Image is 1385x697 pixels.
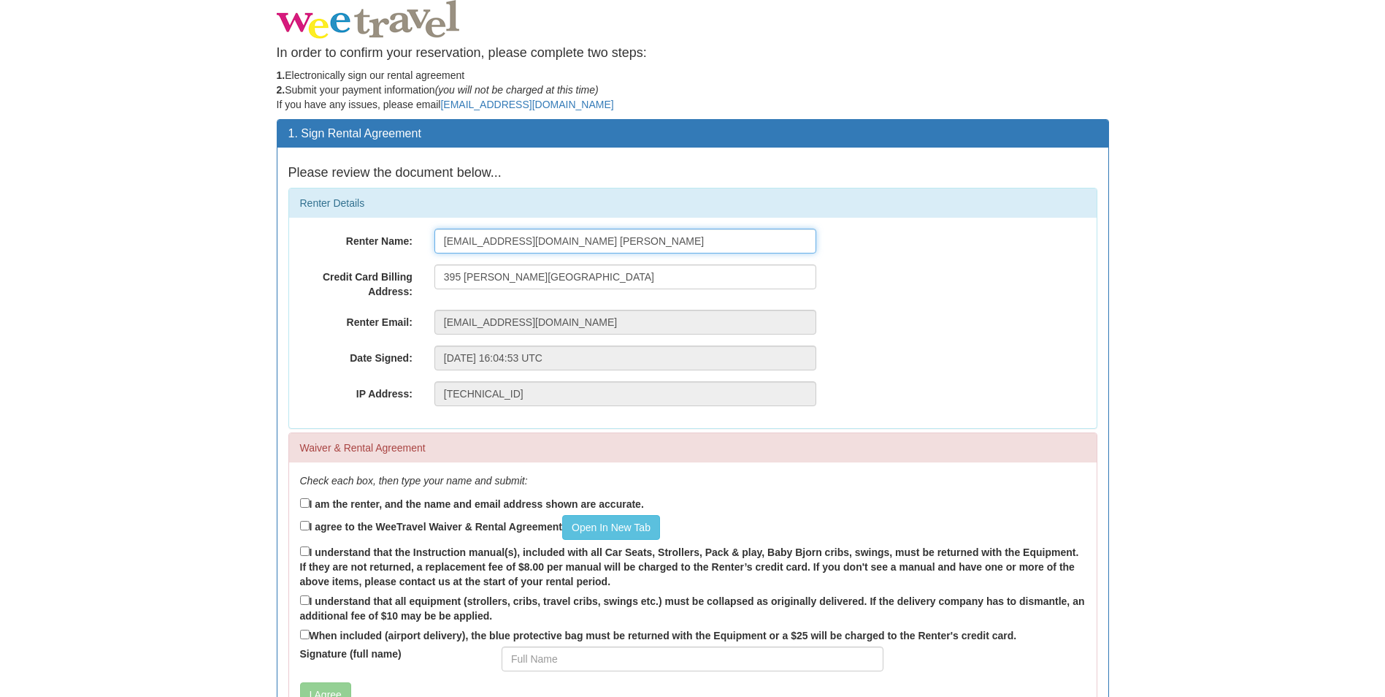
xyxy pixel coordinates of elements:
[289,188,1097,218] div: Renter Details
[289,433,1097,462] div: Waiver & Rental Agreement
[300,515,660,540] label: I agree to the WeeTravel Waiver & Rental Agreement
[300,544,1086,589] label: I understand that the Instruction manual(s), included with all Car Seats, Strollers, Pack & play,...
[300,595,310,605] input: I understand that all equipment (strollers, cribs, travel cribs, swings etc.) must be collapsed a...
[300,495,644,511] label: I am the renter, and the name and email address shown are accurate.
[277,84,285,96] strong: 2.
[289,647,491,661] label: Signature (full name)
[300,627,1017,643] label: When included (airport delivery), the blue protective bag must be returned with the Equipment or ...
[277,46,1109,61] h4: In order to confirm your reservation, please complete two steps:
[300,475,528,487] em: Check each box, then type your name and submit:
[288,127,1097,140] h3: 1. Sign Rental Agreement
[300,521,310,530] input: I agree to the WeeTravel Waiver & Rental AgreementOpen In New Tab
[289,310,423,330] label: Renter Email:
[300,630,310,639] input: When included (airport delivery), the blue protective bag must be returned with the Equipment or ...
[289,346,423,365] label: Date Signed:
[289,264,423,299] label: Credit Card Billing Address:
[300,546,310,556] input: I understand that the Instruction manual(s), included with all Car Seats, Strollers, Pack & play,...
[435,84,599,96] em: (you will not be charged at this time)
[300,498,310,508] input: I am the renter, and the name and email address shown are accurate.
[562,515,660,540] a: Open In New Tab
[440,99,613,110] a: [EMAIL_ADDRESS][DOMAIN_NAME]
[502,647,883,671] input: Full Name
[289,381,423,401] label: IP Address:
[277,69,285,81] strong: 1.
[277,68,1109,112] p: Electronically sign our rental agreement Submit your payment information If you have any issues, ...
[289,229,423,248] label: Renter Name:
[288,166,1097,180] h4: Please review the document below...
[300,593,1086,623] label: I understand that all equipment (strollers, cribs, travel cribs, swings etc.) must be collapsed a...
